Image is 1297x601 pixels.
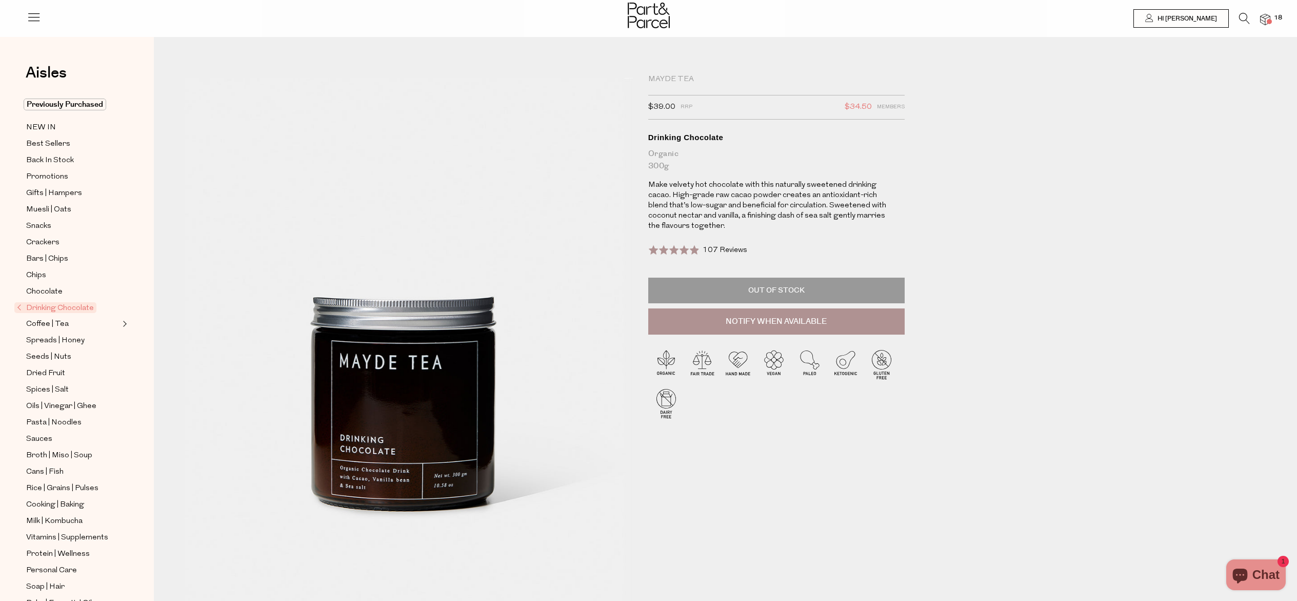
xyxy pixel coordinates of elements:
img: P_P-ICONS-Live_Bec_V11_Vegan.svg [756,346,792,382]
span: Rice | Grains | Pulses [26,482,98,495]
span: Gifts | Hampers [26,187,82,200]
a: Coffee | Tea [26,318,119,331]
a: Promotions [26,170,119,183]
a: Chocolate [26,285,119,298]
a: Protein | Wellness [26,548,119,560]
span: Aisles [26,62,67,84]
span: 18 [1271,13,1285,23]
span: Spices | Salt [26,384,69,396]
a: Rice | Grains | Pulses [26,482,119,495]
span: Seeds | Nuts [26,351,71,363]
img: P_P-ICONS-Live_Bec_V11_Dairy_Free.svg [648,385,684,421]
span: Hi [PERSON_NAME] [1155,14,1217,23]
span: Oils | Vinegar | Ghee [26,400,96,413]
span: Previously Purchased [24,99,106,110]
a: Back In Stock [26,154,119,167]
span: Members [877,101,905,114]
div: Drinking Chocolate [648,132,905,143]
a: Snacks [26,220,119,232]
img: P_P-ICONS-Live_Bec_V11_Gluten_Free.svg [864,346,900,382]
p: Make velvety hot chocolate with this naturally sweetened drinking cacao. High-grade raw cacao pow... [648,180,892,231]
span: Drinking Chocolate [14,302,96,313]
span: Dried Fruit [26,367,65,380]
span: $39.00 [648,101,675,114]
a: Cooking | Baking [26,498,119,511]
span: NEW IN [26,122,56,134]
a: Vitamins | Supplements [26,531,119,544]
span: Cooking | Baking [26,499,84,511]
div: Organic 300g [648,148,905,172]
span: Bars | Chips [26,253,68,265]
img: P_P-ICONS-Live_Bec_V11_Organic.svg [648,346,684,382]
a: Cans | Fish [26,466,119,478]
a: NEW IN [26,121,119,134]
a: Previously Purchased [26,99,119,111]
img: P_P-ICONS-Live_Bec_V11_Fair_Trade.svg [684,346,720,382]
span: Spreads | Honey [26,335,85,347]
img: Part&Parcel [628,3,670,28]
a: Hi [PERSON_NAME] [1133,9,1229,28]
a: 18 [1260,14,1270,25]
span: Broth | Miso | Soup [26,450,92,462]
a: Gifts | Hampers [26,187,119,200]
span: 107 Reviews [703,246,747,254]
span: Milk | Kombucha [26,515,83,528]
a: Spreads | Honey [26,334,119,347]
a: Oils | Vinegar | Ghee [26,400,119,413]
a: Dried Fruit [26,367,119,380]
a: Spices | Salt [26,383,119,396]
a: Pasta | Noodles [26,416,119,429]
a: Personal Care [26,564,119,577]
span: Coffee | Tea [26,318,69,331]
span: Cans | Fish [26,466,64,478]
img: P_P-ICONS-Live_Bec_V11_Ketogenic.svg [828,346,864,382]
span: Crackers [26,237,59,249]
span: Chocolate [26,286,63,298]
a: Muesli | Oats [26,203,119,216]
span: Soap | Hair [26,581,65,593]
a: Bars | Chips [26,253,119,265]
span: Back In Stock [26,154,74,167]
img: P_P-ICONS-Live_Bec_V11_Paleo.svg [792,346,828,382]
span: Best Sellers [26,138,70,150]
span: Pasta | Noodles [26,417,82,429]
span: $34.50 [845,101,872,114]
span: Chips [26,269,46,282]
span: Sauces [26,433,52,445]
a: Sauces [26,433,119,445]
span: Muesli | Oats [26,204,71,216]
span: Promotions [26,171,68,183]
span: RRP [681,101,692,114]
a: Seeds | Nuts [26,351,119,363]
div: Mayde Tea [648,74,905,85]
span: Vitamins | Supplements [26,532,108,544]
p: Out of Stock [648,278,905,303]
a: Crackers [26,236,119,249]
a: Soap | Hair [26,580,119,593]
a: Broth | Miso | Soup [26,449,119,462]
button: Notify When Available [648,308,905,335]
span: Snacks [26,220,51,232]
inbox-online-store-chat: Shopify online store chat [1223,559,1289,593]
a: Milk | Kombucha [26,515,119,528]
button: Expand/Collapse Coffee | Tea [120,318,127,330]
a: Chips [26,269,119,282]
a: Aisles [26,65,67,91]
a: Drinking Chocolate [17,302,119,314]
a: Best Sellers [26,138,119,150]
img: P_P-ICONS-Live_Bec_V11_Handmade.svg [720,346,756,382]
span: Personal Care [26,565,77,577]
span: Protein | Wellness [26,548,90,560]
